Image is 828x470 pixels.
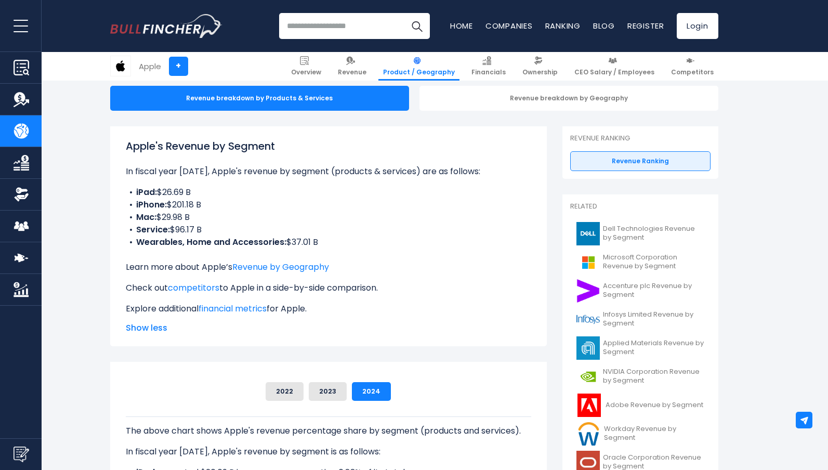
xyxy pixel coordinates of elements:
[136,211,156,223] b: Mac:
[266,382,304,401] button: 2022
[570,362,711,391] a: NVIDIA Corporation Revenue by Segment
[570,277,711,305] a: Accenture plc Revenue by Segment
[570,391,711,420] a: Adobe Revenue by Segment
[570,305,711,334] a: Infosys Limited Revenue by Segment
[139,60,161,72] div: Apple
[576,336,600,360] img: AMAT logo
[126,425,531,437] p: The above chart shows Apple's revenue percentage share by segment (products and services).
[593,20,615,31] a: Blog
[136,199,167,211] b: iPhone:
[14,187,29,202] img: Ownership
[570,334,711,362] a: Applied Materials Revenue by Segment
[603,339,704,357] span: Applied Materials Revenue by Segment
[603,368,704,385] span: NVIDIA Corporation Revenue by Segment
[570,420,711,448] a: Workday Revenue by Segment
[603,253,704,271] span: Microsoft Corporation Revenue by Segment
[333,52,371,81] a: Revenue
[570,202,711,211] p: Related
[467,52,510,81] a: Financials
[352,382,391,401] button: 2024
[603,310,704,328] span: Infosys Limited Revenue by Segment
[522,68,558,76] span: Ownership
[126,165,531,178] p: In fiscal year [DATE], Apple's revenue by segment (products & services) are as follows:
[576,251,600,274] img: MSFT logo
[199,303,267,315] a: financial metrics
[576,365,600,388] img: NVDA logo
[419,86,718,111] div: Revenue breakdown by Geography
[603,225,704,242] span: Dell Technologies Revenue by Segment
[338,68,366,76] span: Revenue
[126,282,531,294] p: Check out to Apple in a side-by-side comparison.
[126,446,531,458] p: In fiscal year [DATE], Apple's revenue by segment is as follows:
[126,211,531,224] li: $29.98 B
[126,236,531,249] li: $37.01 B
[666,52,718,81] a: Competitors
[136,186,157,198] b: iPad:
[576,394,602,417] img: ADBE logo
[576,308,600,331] img: INFY logo
[627,20,664,31] a: Register
[126,138,531,154] h1: Apple's Revenue by Segment
[576,279,600,303] img: ACN logo
[126,199,531,211] li: $201.18 B
[576,422,601,446] img: WDAY logo
[570,248,711,277] a: Microsoft Corporation Revenue by Segment
[169,57,188,76] a: +
[286,52,326,81] a: Overview
[570,151,711,171] a: Revenue Ranking
[450,20,473,31] a: Home
[126,261,531,273] p: Learn more about Apple’s
[604,425,704,442] span: Workday Revenue by Segment
[574,68,654,76] span: CEO Salary / Employees
[168,282,219,294] a: competitors
[485,20,533,31] a: Companies
[545,20,581,31] a: Ranking
[232,261,329,273] a: Revenue by Geography
[603,282,704,299] span: Accenture plc Revenue by Segment
[126,303,531,315] p: Explore additional for Apple.
[378,52,459,81] a: Product / Geography
[518,52,562,81] a: Ownership
[576,222,600,245] img: DELL logo
[309,382,347,401] button: 2023
[111,56,130,76] img: AAPL logo
[677,13,718,39] a: Login
[136,236,286,248] b: Wearables, Home and Accessories:
[110,86,409,111] div: Revenue breakdown by Products & Services
[570,134,711,143] p: Revenue Ranking
[671,68,714,76] span: Competitors
[570,52,659,81] a: CEO Salary / Employees
[606,401,703,410] span: Adobe Revenue by Segment
[471,68,506,76] span: Financials
[291,68,321,76] span: Overview
[136,224,170,236] b: Service:
[383,68,455,76] span: Product / Geography
[110,14,222,38] a: Go to homepage
[126,322,531,334] span: Show less
[126,186,531,199] li: $26.69 B
[570,219,711,248] a: Dell Technologies Revenue by Segment
[126,224,531,236] li: $96.17 B
[110,14,222,38] img: Bullfincher logo
[404,13,430,39] button: Search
